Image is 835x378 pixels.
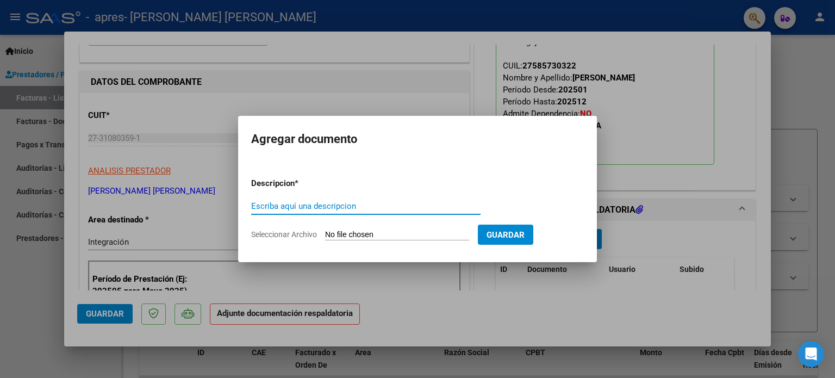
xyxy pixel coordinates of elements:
[251,230,317,239] span: Seleccionar Archivo
[478,225,533,245] button: Guardar
[487,230,525,240] span: Guardar
[798,341,824,367] div: Open Intercom Messenger
[251,177,351,190] p: Descripcion
[251,129,584,150] h2: Agregar documento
